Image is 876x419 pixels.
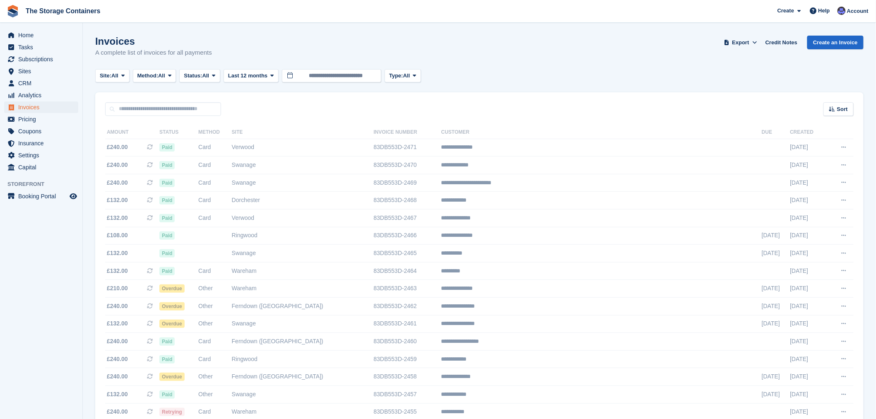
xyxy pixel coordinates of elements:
span: Tasks [18,41,68,53]
a: Preview store [68,191,78,201]
span: Insurance [18,137,68,149]
span: Analytics [18,89,68,101]
p: A complete list of invoices for all payments [95,48,212,58]
span: Storefront [7,180,82,188]
a: The Storage Containers [22,4,103,18]
span: Home [18,29,68,41]
a: menu [4,65,78,77]
span: Account [847,7,869,15]
span: Help [818,7,830,15]
a: menu [4,29,78,41]
a: menu [4,137,78,149]
a: menu [4,41,78,53]
h1: Invoices [95,36,212,47]
span: Booking Portal [18,190,68,202]
span: Capital [18,161,68,173]
span: Pricing [18,113,68,125]
a: Create an Invoice [807,36,864,49]
a: menu [4,149,78,161]
span: Invoices [18,101,68,113]
span: CRM [18,77,68,89]
a: menu [4,161,78,173]
img: stora-icon-8386f47178a22dfd0bd8f6a31ec36ba5ce8667c1dd55bd0f319d3a0aa187defe.svg [7,5,19,17]
a: menu [4,190,78,202]
a: menu [4,113,78,125]
a: menu [4,89,78,101]
span: Sites [18,65,68,77]
span: Export [732,39,749,47]
img: Dan Excell [837,7,846,15]
a: menu [4,101,78,113]
span: Settings [18,149,68,161]
button: Export [722,36,759,49]
a: menu [4,77,78,89]
a: Credit Notes [762,36,801,49]
span: Subscriptions [18,53,68,65]
a: menu [4,53,78,65]
span: Coupons [18,125,68,137]
a: menu [4,125,78,137]
span: Create [777,7,794,15]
